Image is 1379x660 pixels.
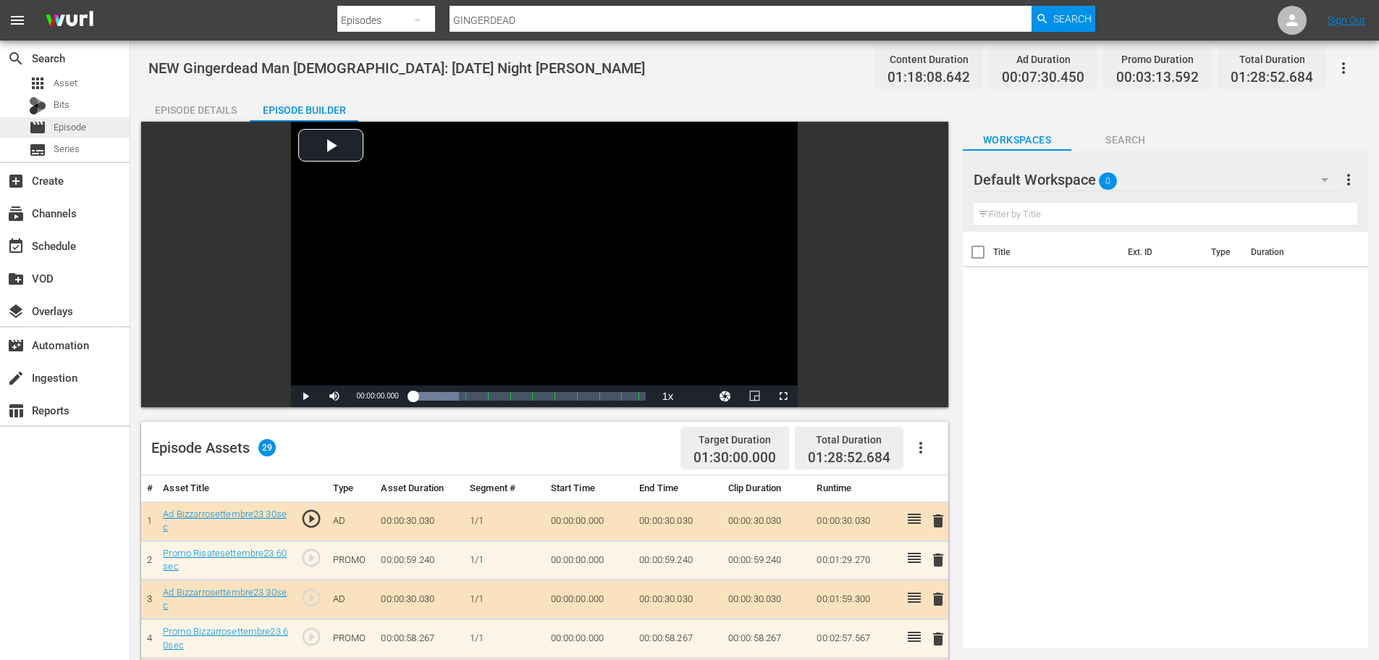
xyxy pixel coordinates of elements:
span: play_circle_outline [300,626,322,648]
div: Episode Builder [250,93,358,128]
div: Total Duration [1231,49,1313,70]
button: Play [291,385,320,407]
td: 1/1 [464,619,544,659]
span: delete [929,590,947,608]
th: Duration [1242,232,1329,272]
a: Ad Bizzarrosettembre23 30sec [163,587,287,611]
div: Target Duration [693,430,776,450]
a: Promo Risatesettembre23 60sec [163,548,287,572]
td: 00:00:00.000 [545,619,634,659]
span: Reports [7,402,25,419]
span: Episode [29,119,46,136]
td: 00:00:59.240 [375,540,464,580]
td: 00:00:30.030 [633,580,722,619]
div: Content Duration [887,49,970,70]
td: PROMO [327,540,376,580]
div: Episode Assets [151,439,276,456]
button: more_vert [1340,162,1357,197]
div: Video Player [291,122,798,407]
span: more_vert [1340,171,1357,188]
button: Search [1032,6,1095,32]
span: Asset [29,75,46,92]
td: 1 [141,501,157,540]
span: Workspaces [963,131,1071,149]
span: delete [929,551,947,569]
span: Automation [7,337,25,354]
th: Title [993,232,1119,272]
th: End Time [633,475,722,502]
td: 3 [141,580,157,619]
span: Search [7,50,25,67]
td: AD [327,501,376,540]
button: delete [929,550,947,571]
span: menu [9,12,26,29]
td: 00:00:30.030 [722,501,811,540]
td: 00:00:00.000 [545,501,634,540]
td: 00:00:30.030 [722,580,811,619]
td: 2 [141,540,157,580]
span: 0 [1099,166,1117,196]
td: 1/1 [464,540,544,580]
td: 00:01:29.270 [811,540,900,580]
button: Episode Details [141,93,250,122]
div: Ad Duration [1002,49,1084,70]
td: 00:00:59.240 [633,540,722,580]
span: 01:18:08.642 [887,70,970,86]
button: delete [929,628,947,649]
th: Runtime [811,475,900,502]
td: 00:00:00.000 [545,540,634,580]
span: 00:03:13.592 [1116,70,1199,86]
span: VOD [7,270,25,288]
td: 1/1 [464,580,544,619]
span: Overlays [7,303,25,320]
div: Episode Details [141,93,250,128]
button: Mute [320,385,349,407]
button: delete [929,511,947,532]
button: Fullscreen [769,385,798,407]
td: PROMO [327,619,376,659]
span: 00:07:30.450 [1002,70,1084,86]
span: Episode [54,120,86,135]
th: Start Time [545,475,634,502]
td: 00:00:59.240 [722,540,811,580]
th: Type [1202,232,1242,272]
span: play_circle_outline [300,587,322,609]
span: Series [29,141,46,159]
a: Ad Bizzarrosettembre23 30sec [163,509,287,533]
span: NEW Gingerdead Man [DEMOGRAPHIC_DATA]: [DATE] Night [PERSON_NAME] [148,59,645,77]
div: Bits [29,97,46,114]
span: delete [929,630,947,648]
td: 00:00:58.267 [722,619,811,659]
td: 00:00:30.030 [375,580,464,619]
span: Channels [7,205,25,222]
a: Promo Bizzarrosettembre23 60sec [163,626,288,651]
a: Sign Out [1328,14,1365,26]
span: Ingestion [7,369,25,387]
td: 00:02:57.567 [811,619,900,659]
span: Series [54,142,80,156]
td: 00:00:58.267 [633,619,722,659]
span: 01:28:52.684 [808,449,890,466]
span: play_circle_outline [300,547,322,569]
div: Default Workspace [974,159,1342,200]
span: Search [1053,6,1092,32]
div: Progress Bar [413,392,646,401]
span: Search [1071,131,1180,149]
th: Ext. ID [1119,232,1202,272]
div: Total Duration [808,430,890,450]
th: Asset Title [157,475,295,502]
button: Jump To Time [711,385,740,407]
button: Picture-in-Picture [740,385,769,407]
td: 00:00:30.030 [375,501,464,540]
button: delete [929,589,947,610]
span: 01:28:52.684 [1231,70,1313,86]
span: 00:00:00.000 [356,392,398,400]
img: ans4CAIJ8jUAAAAAAAAAAAAAAAAAAAAAAAAgQb4GAAAAAAAAAAAAAAAAAAAAAAAAJMjXAAAAAAAAAAAAAAAAAAAAAAAAgAT5G... [35,4,104,38]
td: 00:00:30.030 [633,501,722,540]
span: Asset [54,76,77,91]
td: 4 [141,619,157,659]
td: 00:01:59.300 [811,580,900,619]
th: # [141,475,157,502]
span: Create [7,172,25,190]
span: 01:30:00.000 [693,450,776,467]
